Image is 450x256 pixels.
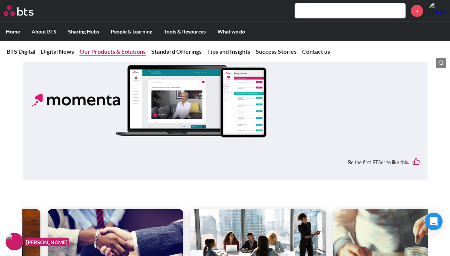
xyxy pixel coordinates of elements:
[41,48,74,55] a: Digital News
[207,48,250,55] a: Tips and Insights
[411,5,423,17] a: +
[302,48,330,55] a: Contact us
[62,22,105,41] label: Sharing Hubs
[25,238,69,246] figcaption: [PERSON_NAME]
[105,22,158,41] label: People & Learning
[212,22,251,41] label: What we do
[158,22,212,41] label: Tools & Resources
[256,48,297,55] a: Success Stories
[30,152,420,173] div: Be the first BTSer to like this.
[429,2,446,19] a: Profile
[425,213,443,230] div: Open Intercom Messenger
[429,2,446,19] img: Massimo Pernicone
[26,22,62,41] label: About BTS
[151,48,202,55] a: Standard Offerings
[6,233,23,250] img: F
[4,6,33,16] img: BTS Logo
[4,6,47,16] a: Go home
[7,48,35,55] a: BTS Digital
[79,48,146,55] a: Our Products & Solutions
